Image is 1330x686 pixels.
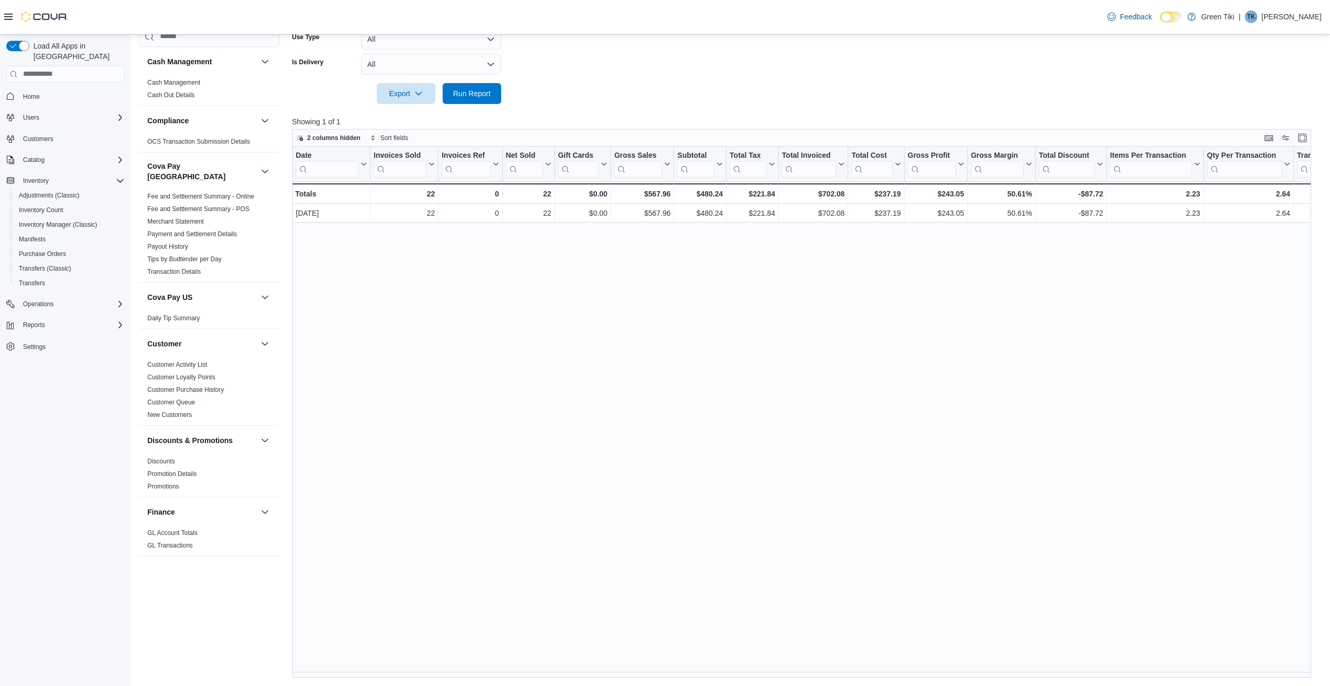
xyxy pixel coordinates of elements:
[19,111,43,124] button: Users
[19,90,44,103] a: Home
[147,399,195,406] a: Customer Queue
[19,298,58,310] button: Operations
[139,527,280,556] div: Finance
[29,41,124,62] span: Load All Apps in [GEOGRAPHIC_DATA]
[147,193,255,200] a: Fee and Settlement Summary - Online
[259,434,271,447] button: Discounts & Promotions
[558,207,608,219] div: $0.00
[2,297,129,311] button: Operations
[147,458,175,465] a: Discounts
[15,262,75,275] a: Transfers (Classic)
[505,150,542,177] div: Net Sold
[1110,150,1200,177] button: Items Per Transaction
[292,58,323,66] label: Is Delivery
[614,150,670,177] button: Gross Sales
[380,134,408,142] span: Sort fields
[147,292,257,303] button: Cova Pay US
[147,243,188,250] a: Payout History
[2,110,129,125] button: Users
[296,150,358,160] div: Date
[296,150,358,177] div: Date
[15,204,67,216] a: Inventory Count
[1279,132,1292,144] button: Display options
[1207,150,1281,177] div: Qty Per Transaction
[677,188,723,200] div: $480.24
[442,150,490,160] div: Invoices Ref
[259,165,271,178] button: Cova Pay [GEOGRAPHIC_DATA]
[23,300,54,308] span: Operations
[908,207,964,219] div: $243.05
[147,268,201,275] a: Transaction Details
[147,542,193,549] a: GL Transactions
[147,218,204,225] a: Merchant Statement
[558,150,607,177] button: Gift Cards
[1039,150,1095,177] div: Total Discount
[851,150,892,177] div: Total Cost
[383,83,429,104] span: Export
[147,115,189,126] h3: Compliance
[19,235,45,243] span: Manifests
[366,132,412,144] button: Sort fields
[1207,150,1281,160] div: Qty Per Transaction
[147,56,212,67] h3: Cash Management
[1296,132,1309,144] button: Enter fullscreen
[10,203,129,217] button: Inventory Count
[307,134,361,142] span: 2 columns hidden
[23,177,49,185] span: Inventory
[147,435,233,446] h3: Discounts & Promotions
[147,230,237,238] span: Payment and Settlement Details
[782,207,845,219] div: $702.08
[851,150,892,160] div: Total Cost
[19,154,124,166] span: Catalog
[614,188,670,200] div: $567.96
[147,161,257,182] button: Cova Pay [GEOGRAPHIC_DATA]
[15,218,101,231] a: Inventory Manager (Classic)
[19,250,66,258] span: Purchase Orders
[374,150,435,177] button: Invoices Sold
[147,255,222,263] span: Tips by Budtender per Day
[139,455,280,497] div: Discounts & Promotions
[147,470,197,478] a: Promotion Details
[147,411,192,419] span: New Customers
[851,207,900,219] div: $237.19
[558,150,599,160] div: Gift Cards
[1207,150,1290,177] button: Qty Per Transaction
[730,150,767,160] div: Total Tax
[147,78,200,87] span: Cash Management
[2,89,129,104] button: Home
[1103,6,1156,27] a: Feedback
[147,217,204,226] span: Merchant Statement
[361,29,501,50] button: All
[19,175,124,187] span: Inventory
[147,339,181,349] h3: Customer
[558,150,599,177] div: Gift Card Sales
[374,150,426,177] div: Invoices Sold
[139,312,280,329] div: Cova Pay US
[147,137,250,146] span: OCS Transaction Submission Details
[1039,188,1103,200] div: -$87.72
[139,76,280,106] div: Cash Management
[730,207,775,219] div: $221.84
[19,319,124,331] span: Reports
[782,150,836,160] div: Total Invoiced
[147,374,215,381] a: Customer Loyalty Points
[147,56,257,67] button: Cash Management
[147,507,175,517] h3: Finance
[15,233,124,246] span: Manifests
[377,83,435,104] button: Export
[2,153,129,167] button: Catalog
[15,277,49,289] a: Transfers
[851,188,900,200] div: $237.19
[730,150,775,177] button: Total Tax
[1263,132,1275,144] button: Keyboard shortcuts
[23,343,45,351] span: Settings
[139,135,280,152] div: Compliance
[15,218,124,231] span: Inventory Manager (Classic)
[908,150,956,177] div: Gross Profit
[23,113,39,122] span: Users
[614,207,670,219] div: $567.96
[2,318,129,332] button: Reports
[295,188,367,200] div: Totals
[10,217,129,232] button: Inventory Manager (Classic)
